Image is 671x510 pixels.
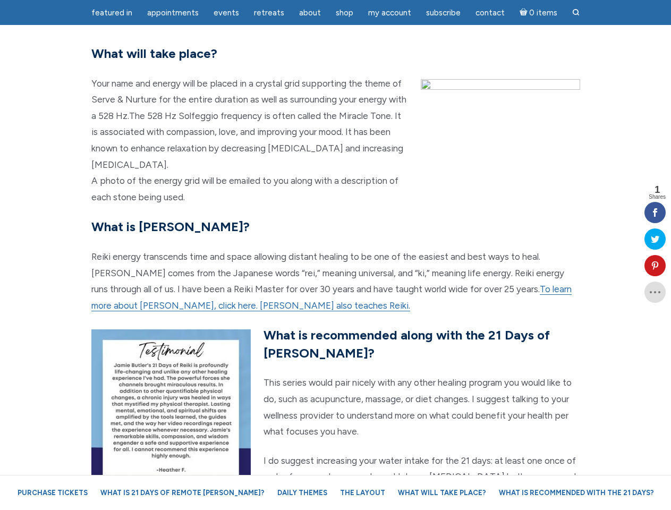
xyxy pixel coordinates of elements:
[513,2,564,23] a: Cart0 items
[362,3,418,23] a: My Account
[91,249,580,313] p: Reiki energy transcends time and space allowing distant healing to be one of the easiest and best...
[420,3,467,23] a: Subscribe
[329,3,360,23] a: Shop
[85,3,139,23] a: featured in
[368,8,411,18] span: My Account
[649,194,666,200] span: Shares
[141,3,205,23] a: Appointments
[91,284,572,311] a: To learn more about [PERSON_NAME], click here. [PERSON_NAME] also teaches Reiki.
[248,3,291,23] a: Retreats
[336,8,353,18] span: Shop
[264,327,550,361] strong: What is recommended along with the 21 Days of [PERSON_NAME]?
[520,8,530,18] i: Cart
[91,75,580,206] p: Your name and energy will be placed in a crystal grid supporting the theme of Serve & Nurture for...
[147,8,199,18] span: Appointments
[299,8,321,18] span: About
[91,219,250,234] strong: What is [PERSON_NAME]?
[91,375,580,439] p: This series would pair nicely with any other healing program you would like to do, such as acupun...
[469,3,511,23] a: Contact
[91,110,403,170] span: The 528 Hz Solfeggio frequency is often called the Miracle Tone. It is associated with compassion...
[494,483,659,502] a: What is recommended with the 21 Days?
[254,8,284,18] span: Retreats
[649,185,666,194] span: 1
[214,8,239,18] span: Events
[207,3,245,23] a: Events
[91,46,217,61] strong: What will take place?
[91,8,132,18] span: featured in
[12,483,93,502] a: Purchase Tickets
[426,8,461,18] span: Subscribe
[272,483,333,502] a: Daily Themes
[475,8,505,18] span: Contact
[293,3,327,23] a: About
[95,483,270,502] a: What is 21 Days of Remote [PERSON_NAME]?
[393,483,491,502] a: What will take place?
[529,9,557,17] span: 0 items
[335,483,390,502] a: The Layout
